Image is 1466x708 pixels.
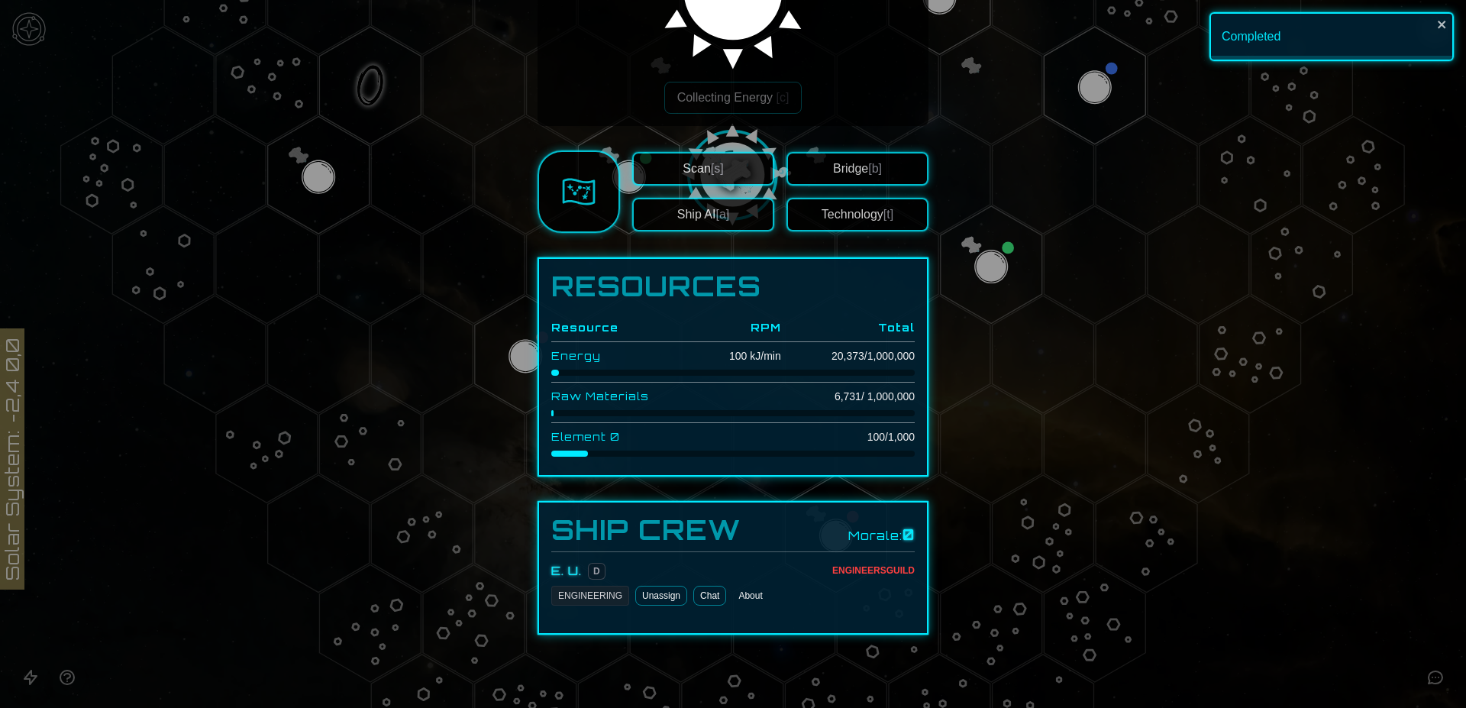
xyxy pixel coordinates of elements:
div: Morale: [848,524,915,545]
td: 6,731 / 1,000,000 [781,383,915,411]
td: 100 / 1,000 [781,423,915,451]
span: [t] [883,208,893,221]
span: [b] [868,162,882,175]
div: E. U. [551,561,582,580]
h3: Ship Crew [551,515,741,545]
td: 100 kJ/min [693,342,780,370]
button: Ship AI[a] [632,198,774,231]
button: About [732,586,768,606]
span: [s] [711,162,724,175]
td: Element 0 [551,423,693,451]
td: Energy [551,342,693,370]
span: [a] [715,208,729,221]
span: [c] [776,91,789,104]
span: Scan [683,162,723,175]
span: 0 [903,526,915,543]
a: Chat [693,586,726,606]
img: Sector [562,175,596,209]
button: Technology[t] [786,198,928,231]
th: RPM [693,314,780,342]
div: Engineers Guild [832,564,915,577]
div: ENGINEERING [551,586,629,606]
th: Total [781,314,915,342]
h1: Resources [551,271,915,302]
td: Raw Materials [551,383,693,411]
button: Bridge[b] [786,152,928,186]
button: Scan[s] [632,152,774,186]
button: Collecting Energy [c] [664,82,802,114]
th: Resource [551,314,693,342]
button: close [1437,18,1448,31]
td: 20,373 / 1,000,000 [781,342,915,370]
div: Completed [1209,12,1454,61]
button: Unassign [635,586,687,606]
span: D [588,563,605,580]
